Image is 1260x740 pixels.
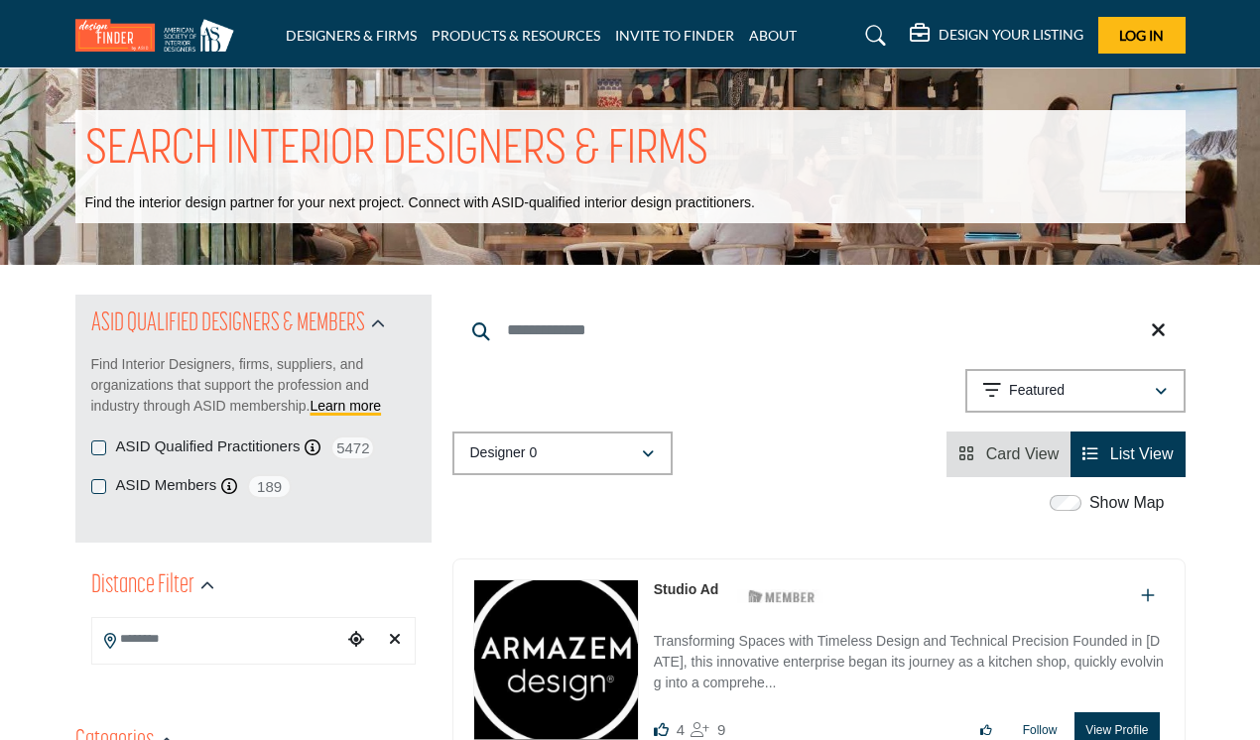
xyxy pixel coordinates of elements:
input: ASID Members checkbox [91,479,106,494]
label: ASID Qualified Practitioners [116,435,301,458]
a: Learn more [311,398,382,414]
button: Designer 0 [452,432,673,475]
button: Log In [1098,17,1186,54]
a: DESIGNERS & FIRMS [286,27,417,44]
span: Log In [1119,27,1164,44]
h2: Distance Filter [91,568,194,604]
p: Featured [1009,381,1065,401]
input: Search Keyword [452,307,1186,354]
li: List View [1071,432,1185,477]
a: Studio Ad [654,581,719,597]
a: PRODUCTS & RESOURCES [432,27,600,44]
a: Search [846,20,899,52]
p: Designer 0 [470,443,538,463]
span: 5472 [330,435,375,460]
a: View List [1082,445,1173,462]
p: Find Interior Designers, firms, suppliers, and organizations that support the profession and indu... [91,354,416,417]
li: Card View [946,432,1071,477]
input: Search Location [92,620,342,659]
input: ASID Qualified Practitioners checkbox [91,440,106,455]
img: ASID Members Badge Icon [737,584,826,609]
h1: SEARCH INTERIOR DESIGNERS & FIRMS [85,120,708,182]
a: View Card [958,445,1059,462]
span: List View [1110,445,1174,462]
img: Studio Ad [474,580,638,739]
h5: DESIGN YOUR LISTING [939,26,1083,44]
span: 189 [247,474,292,499]
i: Likes [654,722,669,737]
label: ASID Members [116,474,217,497]
span: Card View [986,445,1060,462]
a: Add To List [1141,587,1155,604]
img: Site Logo [75,19,244,52]
a: ABOUT [749,27,797,44]
div: Choose your current location [341,619,370,662]
h2: ASID QUALIFIED DESIGNERS & MEMBERS [91,307,365,342]
label: Show Map [1089,491,1165,515]
div: DESIGN YOUR LISTING [910,24,1083,48]
p: Transforming Spaces with Timeless Design and Technical Precision Founded in [DATE], this innovati... [654,631,1165,697]
a: Transforming Spaces with Timeless Design and Technical Precision Founded in [DATE], this innovati... [654,619,1165,697]
span: 9 [717,721,725,738]
button: Featured [965,369,1186,413]
span: 4 [677,721,685,738]
a: INVITE TO FINDER [615,27,734,44]
p: Find the interior design partner for your next project. Connect with ASID-qualified interior desi... [85,193,755,213]
p: Studio Ad [654,579,719,600]
div: Clear search location [380,619,409,662]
